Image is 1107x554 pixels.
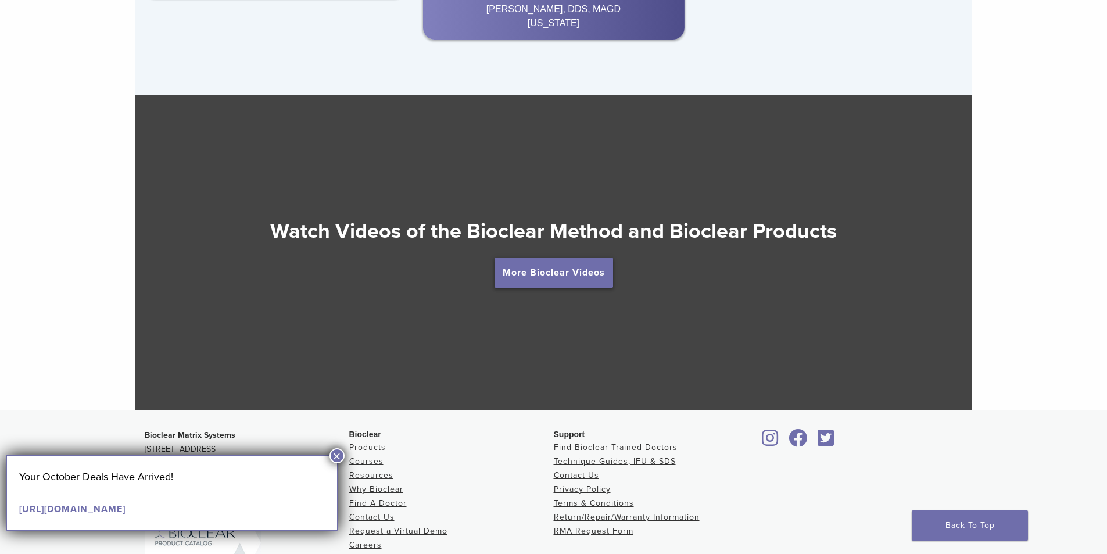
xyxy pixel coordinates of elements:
[432,16,675,30] div: [US_STATE]
[145,430,235,440] strong: Bioclear Matrix Systems
[554,442,678,452] a: Find Bioclear Trained Doctors
[758,436,783,448] a: Bioclear
[432,2,675,16] div: [PERSON_NAME], DDS, MAGD
[349,456,384,466] a: Courses
[135,217,972,245] h2: Watch Videos of the Bioclear Method and Bioclear Products
[554,484,611,494] a: Privacy Policy
[554,470,599,480] a: Contact Us
[785,436,812,448] a: Bioclear
[19,468,325,485] p: Your October Deals Have Arrived!
[495,258,613,288] a: More Bioclear Videos
[19,503,126,515] a: [URL][DOMAIN_NAME]
[554,526,633,536] a: RMA Request Form
[349,430,381,439] span: Bioclear
[554,498,634,508] a: Terms & Conditions
[554,430,585,439] span: Support
[145,428,349,484] p: [STREET_ADDRESS] Tacoma, WA 98409 [PHONE_NUMBER]
[349,540,382,550] a: Careers
[349,498,407,508] a: Find A Doctor
[349,484,403,494] a: Why Bioclear
[554,512,700,522] a: Return/Repair/Warranty Information
[349,512,395,522] a: Contact Us
[349,526,447,536] a: Request a Virtual Demo
[349,470,393,480] a: Resources
[349,442,386,452] a: Products
[912,510,1028,541] a: Back To Top
[554,456,676,466] a: Technique Guides, IFU & SDS
[329,448,345,463] button: Close
[814,436,839,448] a: Bioclear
